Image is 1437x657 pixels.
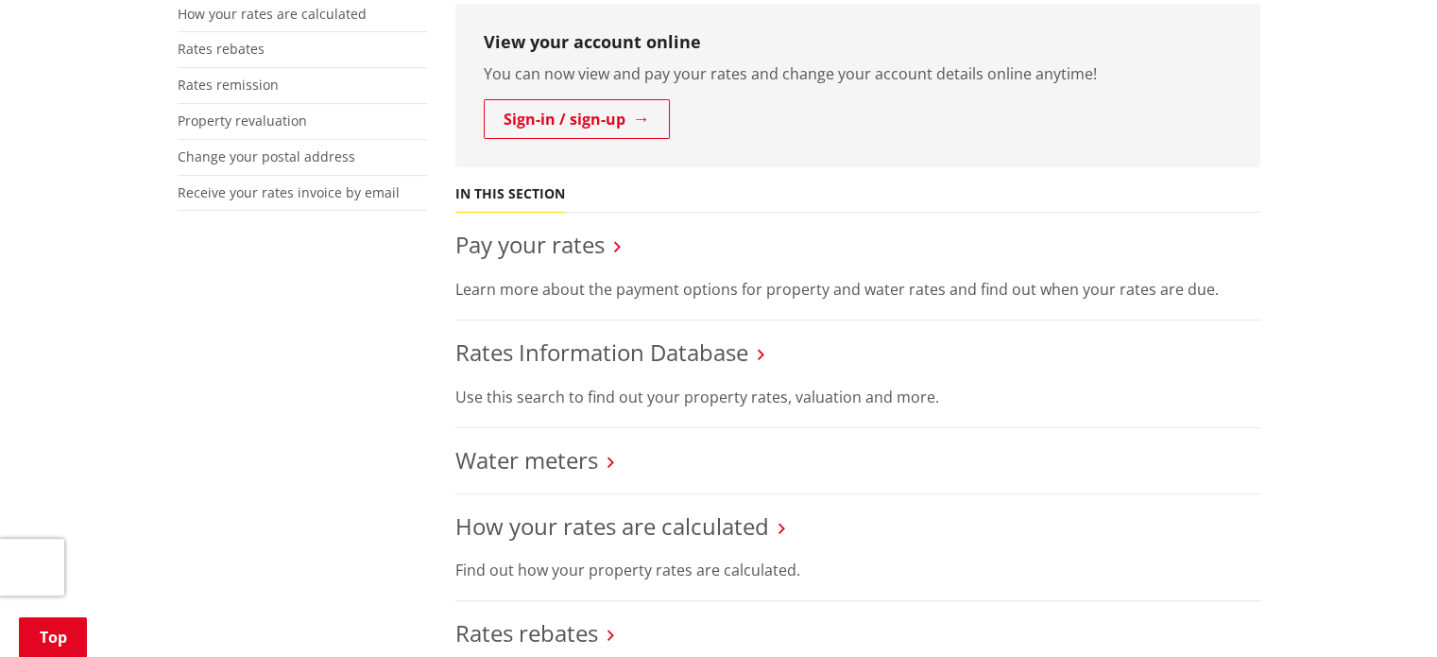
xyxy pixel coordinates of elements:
a: Change your postal address [178,147,355,165]
p: Learn more about the payment options for property and water rates and find out when your rates ar... [455,278,1260,301]
a: Water meters [455,444,598,475]
p: You can now view and pay your rates and change your account details online anytime! [484,62,1232,85]
h5: In this section [455,186,565,202]
iframe: Messenger Launcher [1350,578,1418,646]
p: Find out how your property rates are calculated. [455,559,1260,581]
a: Rates rebates [178,40,265,58]
a: Rates rebates [455,617,598,648]
a: Property revaluation [178,112,307,130]
a: Top [19,617,87,657]
a: Receive your rates invoice by email [178,183,400,201]
a: Rates Information Database [455,337,748,368]
h3: View your account online [484,32,1232,53]
p: Use this search to find out your property rates, valuation and more. [455,386,1260,408]
a: How your rates are calculated [178,5,367,23]
a: Sign-in / sign-up [484,99,670,139]
a: How your rates are calculated [455,510,769,542]
a: Rates remission [178,76,279,94]
a: Pay your rates [455,229,605,260]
